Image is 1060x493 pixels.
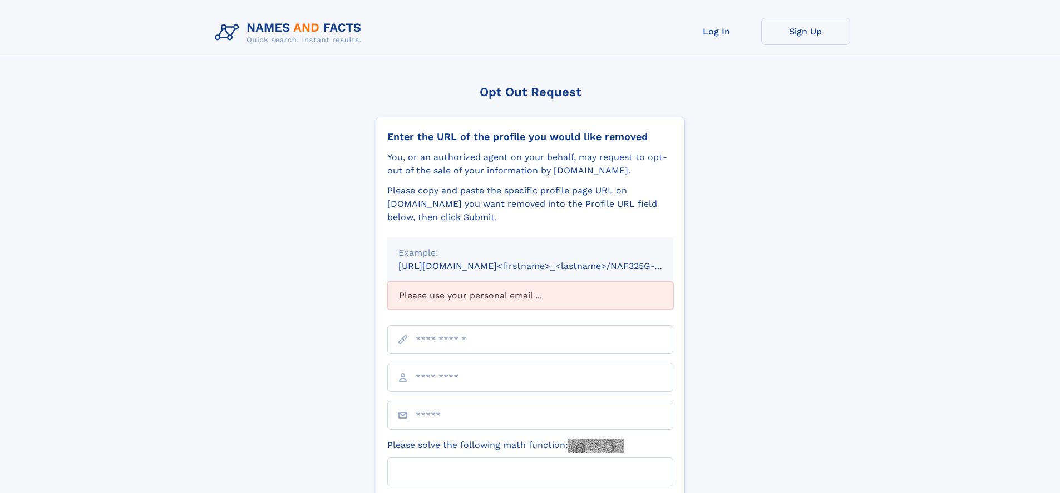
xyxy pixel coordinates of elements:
small: [URL][DOMAIN_NAME]<firstname>_<lastname>/NAF325G-xxxxxxxx [398,261,694,271]
div: Please use your personal email ... [387,282,673,310]
div: Example: [398,246,662,260]
label: Please solve the following math function: [387,439,624,453]
div: Please copy and paste the specific profile page URL on [DOMAIN_NAME] you want removed into the Pr... [387,184,673,224]
a: Sign Up [761,18,850,45]
div: You, or an authorized agent on your behalf, may request to opt-out of the sale of your informatio... [387,151,673,177]
a: Log In [672,18,761,45]
div: Enter the URL of the profile you would like removed [387,131,673,143]
div: Opt Out Request [376,85,685,99]
img: Logo Names and Facts [210,18,371,48]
